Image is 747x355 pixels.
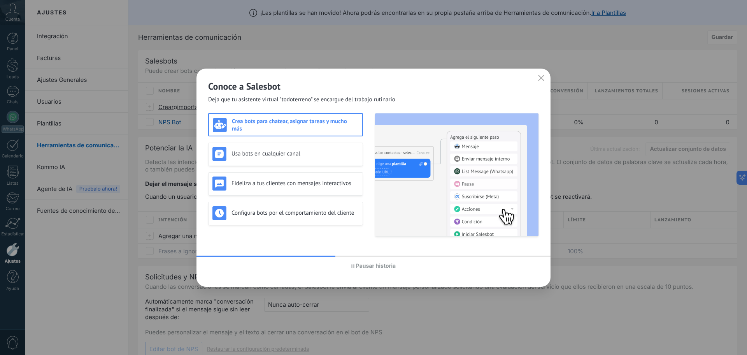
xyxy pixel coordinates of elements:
[231,209,359,217] h3: Configura bots por el comportamiento del cliente
[231,180,359,187] h3: Fideliza a tus clientes con mensajes interactivos
[231,150,359,157] h3: Usa bots en cualquier canal
[356,263,396,269] span: Pausar historia
[208,80,539,92] h2: Conoce a Salesbot
[348,260,399,272] button: Pausar historia
[232,118,358,132] h3: Crea bots para chatear, asignar tareas y mucho más
[208,96,395,104] span: Deja que tu asistente virtual "todoterreno" se encargue del trabajo rutinario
